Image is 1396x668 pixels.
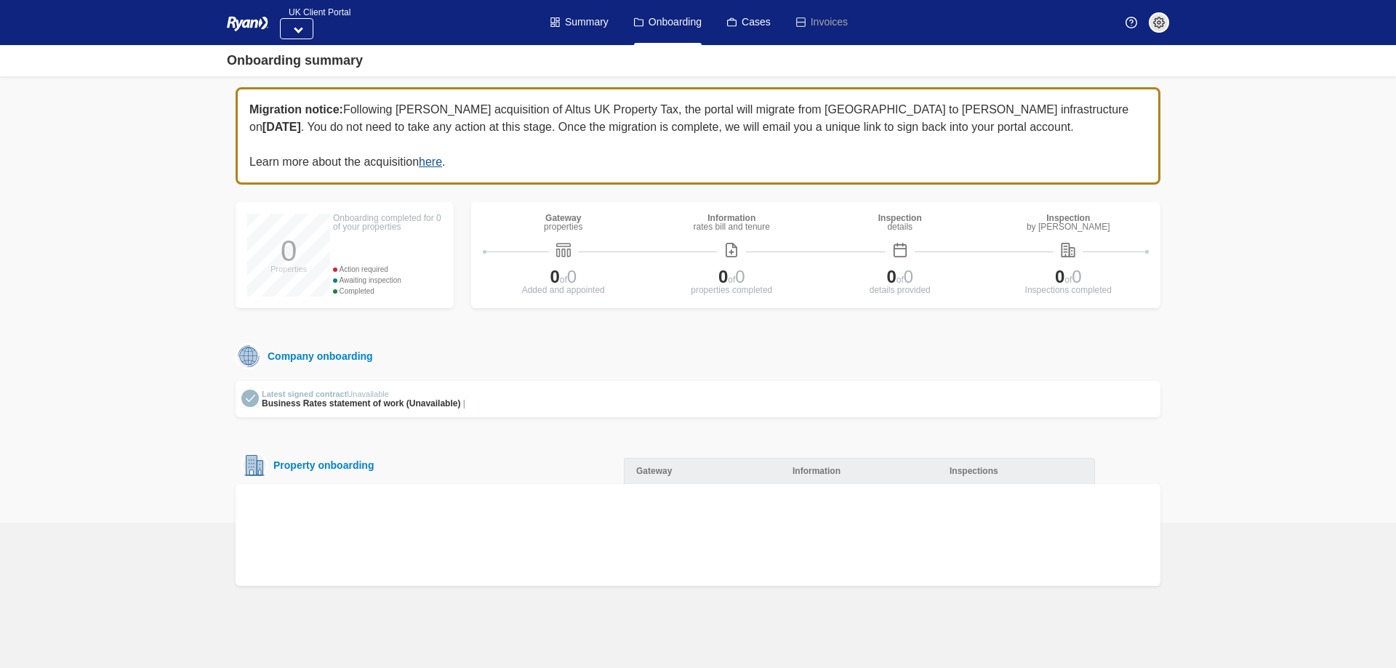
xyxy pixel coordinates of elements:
[333,286,442,297] div: Completed
[333,275,442,286] div: Awaiting inspection
[1055,267,1064,286] span: 0
[1153,17,1165,28] img: settings
[718,267,728,286] span: 0
[1027,222,1110,231] div: by [PERSON_NAME]
[262,390,465,399] div: Latest signed contract
[904,267,913,286] span: 0
[651,268,813,286] div: of
[988,268,1150,286] div: of
[268,459,374,471] div: Property onboarding
[1027,214,1110,222] div: Inspection
[819,286,981,294] div: details provided
[1072,267,1081,286] span: 0
[694,214,770,222] div: Information
[781,458,938,484] div: Information
[567,267,577,286] span: 0
[938,458,1095,484] div: Inspections
[280,7,350,17] span: UK Client Portal
[886,267,896,286] span: 0
[333,264,442,275] div: Action required
[227,51,363,71] div: Onboarding summary
[651,286,813,294] div: properties completed
[463,398,465,409] span: |
[347,390,388,398] span: Unavailable
[483,268,644,286] div: of
[544,222,582,231] div: properties
[249,103,343,116] b: Migration notice:
[694,222,770,231] div: rates bill and tenure
[262,349,373,364] div: Company onboarding
[624,458,781,484] div: Gateway
[483,286,644,294] div: Added and appointed
[262,121,301,133] b: [DATE]
[544,214,582,222] div: Gateway
[262,398,460,409] span: Business Rates statement of work (Unavailable)
[1126,17,1137,28] img: Help
[236,87,1160,185] div: Following [PERSON_NAME] acquisition of Altus UK Property Tax, the portal will migrate from [GEOGR...
[819,268,981,286] div: of
[878,222,922,231] div: details
[878,214,922,222] div: Inspection
[735,267,745,286] span: 0
[333,214,442,231] div: Onboarding completed for 0 of your properties
[419,156,442,168] a: here
[550,267,559,286] span: 0
[988,286,1150,294] div: Inspections completed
